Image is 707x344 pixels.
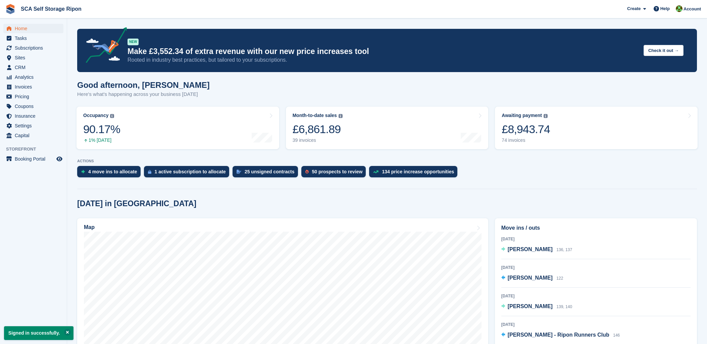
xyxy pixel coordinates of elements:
h1: Good afternoon, [PERSON_NAME] [77,80,210,90]
img: price-adjustments-announcement-icon-8257ccfd72463d97f412b2fc003d46551f7dbcb40ab6d574587a9cd5c0d94... [80,27,127,65]
a: menu [3,72,63,82]
span: Create [627,5,641,12]
span: 122 [556,276,563,281]
a: [PERSON_NAME] - Ripon Runners Club 146 [501,331,620,340]
span: [PERSON_NAME] [508,246,553,252]
img: icon-info-grey-7440780725fd019a000dd9b08b2336e03edf1995a4989e88bcd33f0948082b44.svg [110,114,114,118]
span: [PERSON_NAME] [508,303,553,309]
img: active_subscription_to_allocate_icon-d502201f5373d7db506a760aba3b589e785aa758c864c3986d89f69b8ff3... [148,170,151,174]
span: Coupons [15,102,55,111]
button: Check it out → [644,45,684,56]
span: Settings [15,121,55,130]
span: Pricing [15,92,55,101]
h2: [DATE] in [GEOGRAPHIC_DATA] [77,199,196,208]
span: Help [660,5,670,12]
div: £8,943.74 [502,122,550,136]
span: Insurance [15,111,55,121]
div: Awaiting payment [502,113,542,118]
div: 1% [DATE] [83,137,120,143]
p: Here's what's happening across your business [DATE] [77,91,210,98]
span: Booking Portal [15,154,55,164]
a: Month-to-date sales £6,861.89 39 invoices [286,107,489,149]
a: menu [3,111,63,121]
div: 50 prospects to review [312,169,363,174]
a: 25 unsigned contracts [233,166,301,181]
div: Occupancy [83,113,108,118]
a: Occupancy 90.17% 1% [DATE] [77,107,279,149]
span: 146 [613,333,620,338]
a: 134 price increase opportunities [369,166,461,181]
a: menu [3,92,63,101]
span: Tasks [15,34,55,43]
span: 139, 140 [556,304,572,309]
span: Sites [15,53,55,62]
a: Awaiting payment £8,943.74 74 invoices [495,107,698,149]
a: 1 active subscription to allocate [144,166,233,181]
div: 1 active subscription to allocate [155,169,226,174]
span: 136, 137 [556,247,572,252]
img: move_ins_to_allocate_icon-fdf77a2bb77ea45bf5b3d319d69a93e2d87916cf1d5bf7949dd705db3b84f3ca.svg [81,170,85,174]
div: [DATE] [501,322,691,328]
p: Make £3,552.34 of extra revenue with our new price increases tool [128,47,638,56]
img: icon-info-grey-7440780725fd019a000dd9b08b2336e03edf1995a4989e88bcd33f0948082b44.svg [339,114,343,118]
h2: Move ins / outs [501,224,691,232]
h2: Map [84,224,95,230]
a: [PERSON_NAME] 136, 137 [501,245,572,254]
div: 134 price increase opportunities [382,169,454,174]
div: 25 unsigned contracts [245,169,295,174]
img: icon-info-grey-7440780725fd019a000dd9b08b2336e03edf1995a4989e88bcd33f0948082b44.svg [544,114,548,118]
span: Capital [15,131,55,140]
div: £6,861.89 [293,122,343,136]
a: menu [3,34,63,43]
img: price_increase_opportunities-93ffe204e8149a01c8c9dc8f82e8f89637d9d84a8eef4429ea346261dce0b2c0.svg [373,170,378,173]
span: [PERSON_NAME] [508,275,553,281]
div: 4 move ins to allocate [88,169,137,174]
span: Invoices [15,82,55,92]
div: 74 invoices [502,137,550,143]
a: Preview store [55,155,63,163]
img: Kelly Neesham [676,5,683,12]
span: CRM [15,63,55,72]
div: 39 invoices [293,137,343,143]
a: menu [3,102,63,111]
div: 90.17% [83,122,120,136]
span: [PERSON_NAME] - Ripon Runners Club [508,332,609,338]
a: 4 move ins to allocate [77,166,144,181]
p: ACTIONS [77,159,697,163]
a: menu [3,43,63,53]
span: Subscriptions [15,43,55,53]
a: 50 prospects to review [301,166,369,181]
div: NEW [128,39,139,45]
a: menu [3,24,63,33]
div: [DATE] [501,265,691,271]
a: menu [3,53,63,62]
a: menu [3,154,63,164]
a: [PERSON_NAME] 122 [501,274,563,283]
a: menu [3,82,63,92]
span: Storefront [6,146,67,153]
a: menu [3,131,63,140]
span: Account [684,6,701,12]
a: menu [3,121,63,130]
div: [DATE] [501,236,691,242]
img: prospect-51fa495bee0391a8d652442698ab0144808aea92771e9ea1ae160a38d050c398.svg [305,170,309,174]
img: contract_signature_icon-13c848040528278c33f63329250d36e43548de30e8caae1d1a13099fd9432cc5.svg [237,170,241,174]
a: SCA Self Storage Ripon [18,3,84,14]
span: Analytics [15,72,55,82]
a: [PERSON_NAME] 139, 140 [501,302,572,311]
p: Rooted in industry best practices, but tailored to your subscriptions. [128,56,638,64]
p: Signed in successfully. [4,326,73,340]
a: menu [3,63,63,72]
div: [DATE] [501,293,691,299]
div: Month-to-date sales [293,113,337,118]
img: stora-icon-8386f47178a22dfd0bd8f6a31ec36ba5ce8667c1dd55bd0f319d3a0aa187defe.svg [5,4,15,14]
span: Home [15,24,55,33]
